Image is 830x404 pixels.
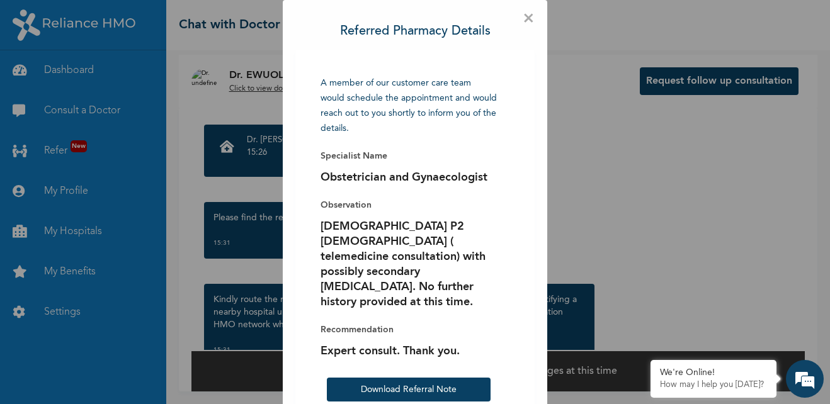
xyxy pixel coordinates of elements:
[73,134,174,261] span: We're online!
[6,361,123,369] span: Conversation
[340,25,491,38] h3: Referred Pharmacy Details
[321,198,497,213] p: Observation
[6,295,240,339] textarea: Type your message and hit 'Enter'
[523,13,535,25] span: ×
[321,149,497,164] p: Specialist Name
[321,76,497,136] span: A member of our customer care team would schedule the appointment and would reach out to you shor...
[23,63,51,94] img: d_794563401_company_1708531726252_794563401
[207,6,237,36] div: Minimize live chat window
[361,385,457,394] a: Download Referral Note
[321,170,497,185] p: Obstetrician and Gynaecologist
[660,368,767,378] div: We're Online!
[65,70,212,87] div: Chat with us now
[321,219,497,310] p: [DEMOGRAPHIC_DATA] P2 [DEMOGRAPHIC_DATA] ( telemedicine consultation) with possibly secondary [ME...
[321,344,497,359] p: Expert consult. Thank you.
[327,378,491,401] button: Download Referral Note
[321,322,497,337] p: Recommendation
[660,380,767,390] p: How may I help you today?
[123,339,241,378] div: FAQs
